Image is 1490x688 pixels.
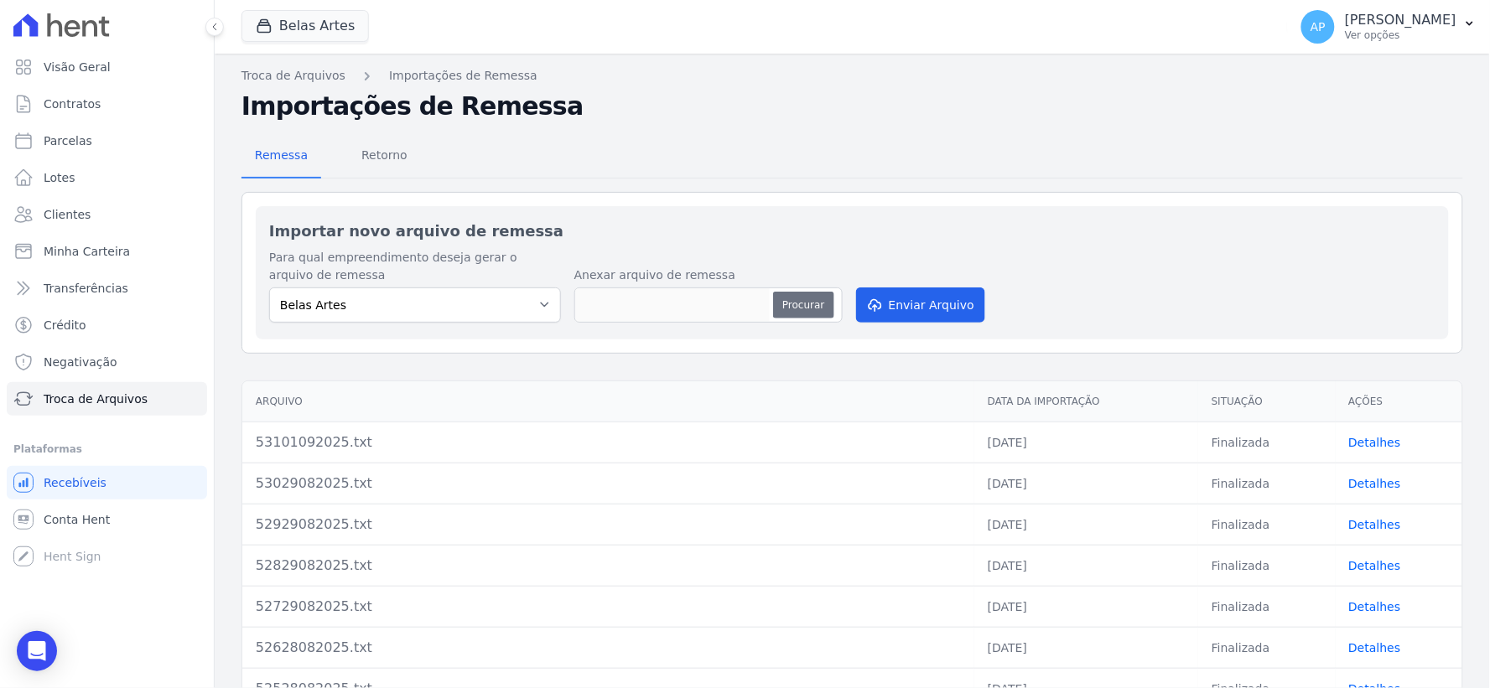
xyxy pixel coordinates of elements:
th: Arquivo [242,381,974,422]
button: Belas Artes [241,10,369,42]
button: AP [PERSON_NAME] Ver opções [1288,3,1490,50]
td: [DATE] [974,545,1198,586]
span: Retorno [351,138,418,172]
td: Finalizada [1198,504,1335,545]
div: 53029082025.txt [256,473,961,494]
td: Finalizada [1198,422,1335,463]
p: [PERSON_NAME] [1345,12,1456,28]
button: Enviar Arquivo [856,287,985,323]
h2: Importações de Remessa [241,91,1463,122]
span: Negativação [44,354,117,370]
td: [DATE] [974,627,1198,668]
a: Troca de Arquivos [7,382,207,416]
td: Finalizada [1198,627,1335,668]
td: Finalizada [1198,463,1335,504]
td: [DATE] [974,422,1198,463]
a: Minha Carteira [7,235,207,268]
div: 53101092025.txt [256,432,961,453]
a: Conta Hent [7,503,207,536]
th: Ações [1336,381,1462,422]
span: Contratos [44,96,101,112]
span: Recebíveis [44,474,106,491]
a: Lotes [7,161,207,194]
div: 52729082025.txt [256,597,961,617]
button: Procurar [773,292,833,318]
p: Ver opções [1345,28,1456,42]
td: [DATE] [974,586,1198,627]
a: Detalhes [1349,518,1401,531]
label: Para qual empreendimento deseja gerar o arquivo de remessa [269,249,561,284]
nav: Breadcrumb [241,67,1463,85]
th: Data da Importação [974,381,1198,422]
a: Detalhes [1349,436,1401,449]
td: [DATE] [974,463,1198,504]
a: Negativação [7,345,207,379]
a: Visão Geral [7,50,207,84]
td: Finalizada [1198,545,1335,586]
span: AP [1311,21,1326,33]
a: Detalhes [1349,559,1401,572]
a: Detalhes [1349,477,1401,490]
span: Visão Geral [44,59,111,75]
span: Clientes [44,206,91,223]
a: Clientes [7,198,207,231]
span: Transferências [44,280,128,297]
td: [DATE] [974,504,1198,545]
span: Conta Hent [44,511,110,528]
td: Finalizada [1198,586,1335,627]
div: Plataformas [13,439,200,459]
a: Recebíveis [7,466,207,499]
span: Minha Carteira [44,243,130,260]
span: Troca de Arquivos [44,391,148,407]
th: Situação [1198,381,1335,422]
a: Crédito [7,308,207,342]
nav: Tab selector [241,135,421,178]
a: Detalhes [1349,600,1401,613]
div: Open Intercom Messenger [17,631,57,671]
a: Remessa [241,135,321,178]
a: Retorno [348,135,421,178]
span: Remessa [245,138,318,172]
a: Transferências [7,272,207,305]
a: Importações de Remessa [389,67,537,85]
div: 52829082025.txt [256,556,961,576]
label: Anexar arquivo de remessa [574,266,843,284]
div: 52929082025.txt [256,515,961,535]
a: Parcelas [7,124,207,158]
span: Parcelas [44,132,92,149]
div: 52628082025.txt [256,638,961,658]
span: Lotes [44,169,75,186]
span: Crédito [44,317,86,334]
a: Troca de Arquivos [241,67,345,85]
a: Detalhes [1349,641,1401,654]
h2: Importar novo arquivo de remessa [269,220,1435,242]
a: Contratos [7,87,207,121]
